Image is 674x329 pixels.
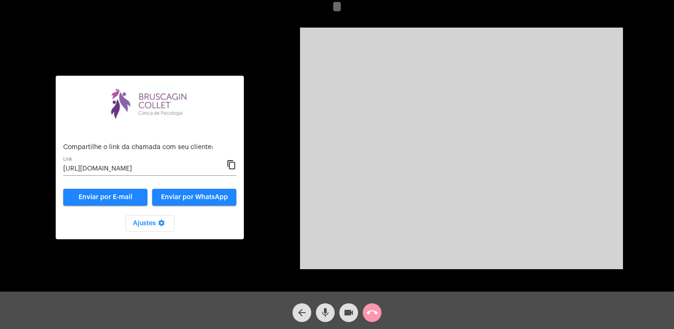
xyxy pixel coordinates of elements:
[103,83,197,123] img: bdd31f1e-573f-3f90-f05a-aecdfb595b2a.png
[63,144,236,151] p: Compartilhe o link da chamada com seu cliente:
[79,194,132,200] span: Enviar por E-mail
[320,307,331,318] mat-icon: mic
[161,194,228,200] span: Enviar por WhatsApp
[133,220,167,227] span: Ajustes
[125,215,175,232] button: Ajustes
[227,159,236,171] mat-icon: content_copy
[343,307,354,318] mat-icon: videocam
[152,189,236,206] button: Enviar por WhatsApp
[296,307,308,318] mat-icon: arrow_back
[63,189,147,206] a: Enviar por E-mail
[156,219,167,230] mat-icon: settings
[366,307,378,318] mat-icon: call_end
